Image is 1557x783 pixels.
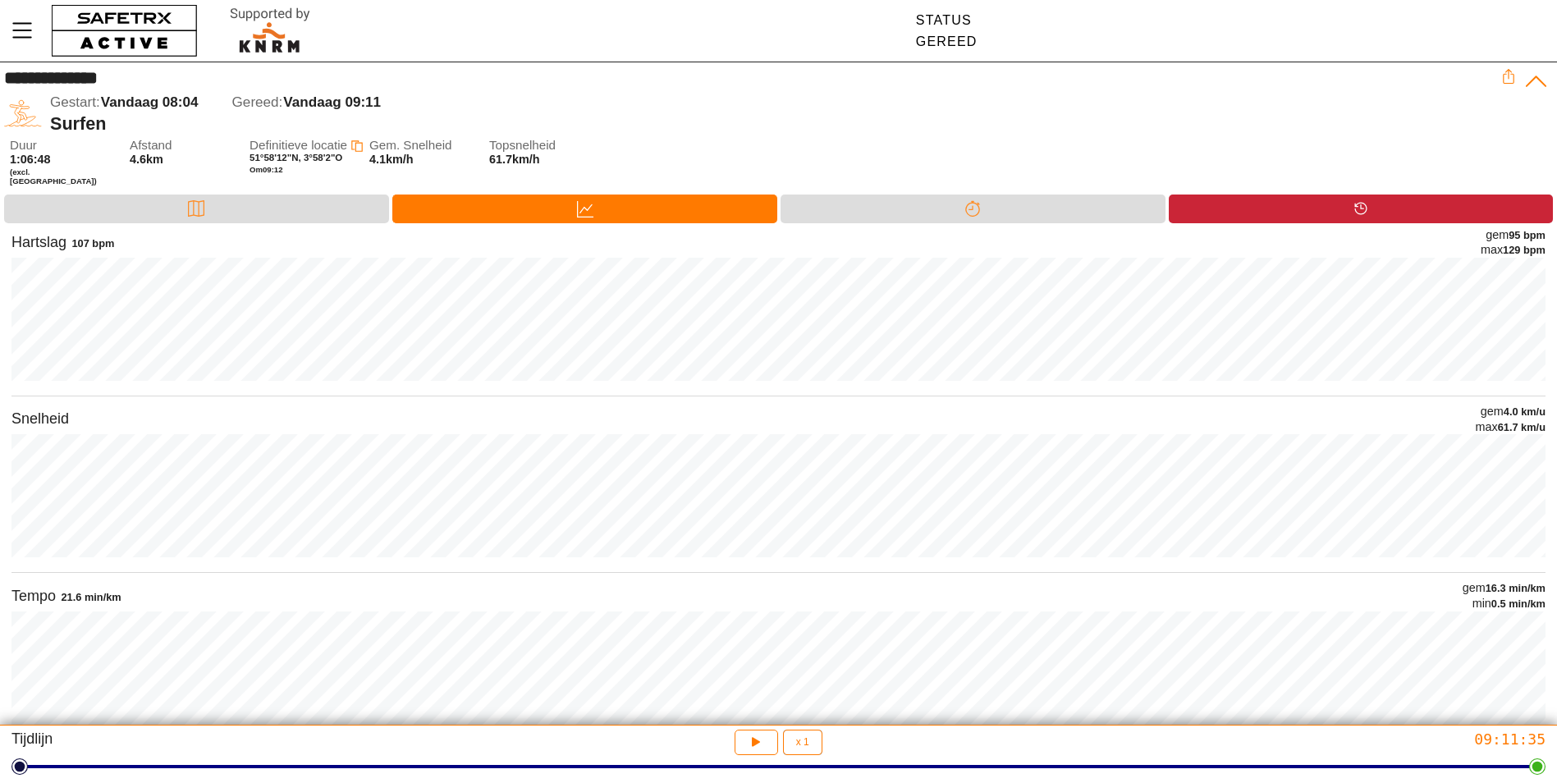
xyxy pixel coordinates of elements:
img: RescueLogo.svg [211,4,329,57]
span: 129 bpm [1503,244,1546,256]
span: Gereed: [232,94,283,110]
span: 61.7km/h [489,153,540,166]
span: (excl. [GEOGRAPHIC_DATA]) [10,167,115,186]
span: Gestart: [50,94,100,110]
span: Topsnelheid [489,139,594,153]
div: gem [1475,404,1546,419]
span: x 1 [796,737,809,747]
div: Gereed [916,34,978,49]
div: 107 bpm [71,237,114,251]
span: Vandaag 08:04 [101,94,199,110]
span: 4.6km [130,153,163,166]
span: 1:06:48 [10,153,51,166]
span: Afstand [130,139,235,153]
span: 61.7 km/u [1498,421,1546,433]
span: 4.1km/h [369,153,414,166]
div: max [1481,242,1546,258]
span: 16.3 min/km [1486,582,1546,594]
button: x 1 [783,730,822,755]
div: Status [916,13,978,28]
div: Tijdlijn [1169,195,1554,223]
span: Om 09:12 [250,165,283,174]
span: Vandaag 09:11 [283,94,381,110]
div: Tempo [11,587,56,606]
div: Surfen [50,113,1501,135]
div: gem [1463,580,1546,596]
div: Tijdlijn [11,730,518,755]
span: 95 bpm [1509,229,1546,241]
div: Data [392,195,778,223]
img: SURFING.svg [4,94,42,132]
div: Hartslag [11,233,66,252]
span: 4.0 km/u [1504,405,1546,418]
div: 21.6 min/km [61,591,121,605]
span: Gem. Snelheid [369,139,474,153]
span: 0.5 min/km [1491,598,1546,610]
div: max [1475,419,1546,435]
div: Snelheid [11,410,69,428]
span: Duur [10,139,115,153]
div: 09:11:35 [1039,730,1546,749]
div: min [1463,596,1546,611]
div: Splitsen [781,195,1165,223]
div: Kaart [4,195,389,223]
span: Definitieve locatie [250,138,347,152]
span: 51°58'12"N, 3°58'2"O [250,153,342,163]
div: gem [1481,227,1546,243]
